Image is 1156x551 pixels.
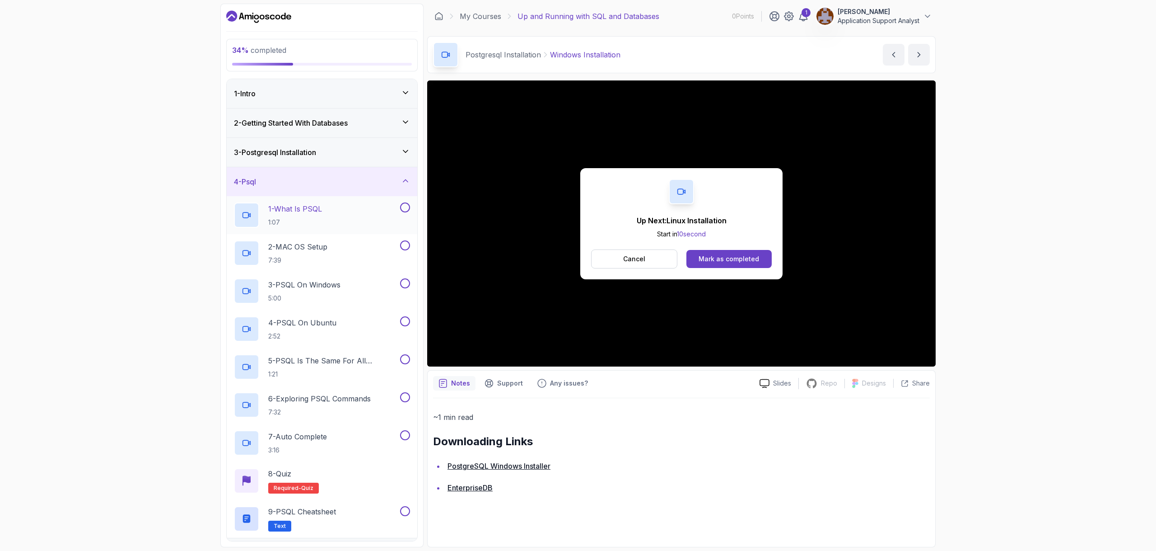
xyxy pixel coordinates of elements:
p: 3:16 [268,446,327,455]
p: Notes [451,379,470,388]
a: My Courses [460,11,501,22]
button: Cancel [591,250,677,268]
span: 10 second [677,230,706,238]
span: 34 % [232,46,249,55]
p: Application Support Analyst [838,16,919,25]
button: Mark as completed [686,250,772,268]
h3: 4 - Psql [234,176,256,187]
p: 7:32 [268,408,371,417]
p: 2:52 [268,332,336,341]
p: Any issues? [550,379,588,388]
button: 8-QuizRequired-quiz [234,468,410,494]
h2: Downloading Links [433,434,930,449]
h3: 2 - Getting Started With Databases [234,118,348,128]
p: Windows Installation [550,49,620,60]
div: 1 [802,8,811,17]
h3: 3 - Postgresql Installation [234,147,316,158]
p: Postgresql Installation [466,49,541,60]
p: 7 - Auto Complete [268,431,327,442]
p: 1 - What Is PSQL [268,203,322,214]
p: [PERSON_NAME] [838,7,919,16]
p: 9 - PSQL Cheatsheet [268,506,336,517]
button: 2-MAC OS Setup7:39 [234,240,410,266]
p: Slides [773,379,791,388]
a: 1 [798,11,809,22]
span: completed [232,46,286,55]
button: Share [893,379,930,388]
button: 6-Exploring PSQL Commands7:32 [234,392,410,418]
span: Text [274,523,286,530]
p: 4 - PSQL On Ubuntu [268,317,336,328]
p: Share [912,379,930,388]
p: Up Next: Linux Installation [637,215,727,226]
p: ~1 min read [433,411,930,424]
p: 6 - Exploring PSQL Commands [268,393,371,404]
p: 3 - PSQL On Windows [268,279,340,290]
button: 3-Postgresql Installation [227,138,417,167]
button: 7-Auto Complete3:16 [234,430,410,456]
iframe: 3 - Windows Installation [427,80,936,367]
p: Repo [821,379,837,388]
button: 5-PSQL Is The Same For All Operating Systems1:21 [234,354,410,380]
button: 2-Getting Started With Databases [227,108,417,137]
button: 1-Intro [227,79,417,108]
p: 1:21 [268,370,398,379]
p: Up and Running with SQL and Databases [517,11,659,22]
p: 7:39 [268,256,327,265]
button: Support button [479,376,528,391]
span: Required- [274,485,301,492]
p: Cancel [623,254,645,264]
p: 8 - Quiz [268,468,291,479]
button: 4-PSQL On Ubuntu2:52 [234,316,410,342]
h3: 1 - Intro [234,88,256,99]
p: Start in [637,230,727,239]
button: previous content [883,44,904,66]
button: Feedback button [532,376,593,391]
span: quiz [301,485,313,492]
a: Slides [752,379,798,388]
p: Support [497,379,523,388]
button: next content [908,44,930,66]
p: Designs [862,379,886,388]
button: notes button [433,376,475,391]
a: EnterpriseDB [447,483,493,492]
p: 1:07 [268,218,322,227]
button: user profile image[PERSON_NAME]Application Support Analyst [816,7,932,25]
button: 3-PSQL On Windows5:00 [234,278,410,304]
button: 4-Psql [227,167,417,196]
div: Mark as completed [699,254,759,264]
p: 5:00 [268,294,340,303]
a: Dashboard [434,12,443,21]
a: PostgreSQL Windows Installer [447,462,550,471]
p: 5 - PSQL Is The Same For All Operating Systems [268,355,398,366]
button: 9-PSQL CheatsheetText [234,506,410,532]
button: 1-What Is PSQL1:07 [234,203,410,228]
p: 0 Points [732,12,754,21]
p: 2 - MAC OS Setup [268,241,327,252]
img: user profile image [816,8,834,25]
a: Dashboard [226,9,291,24]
